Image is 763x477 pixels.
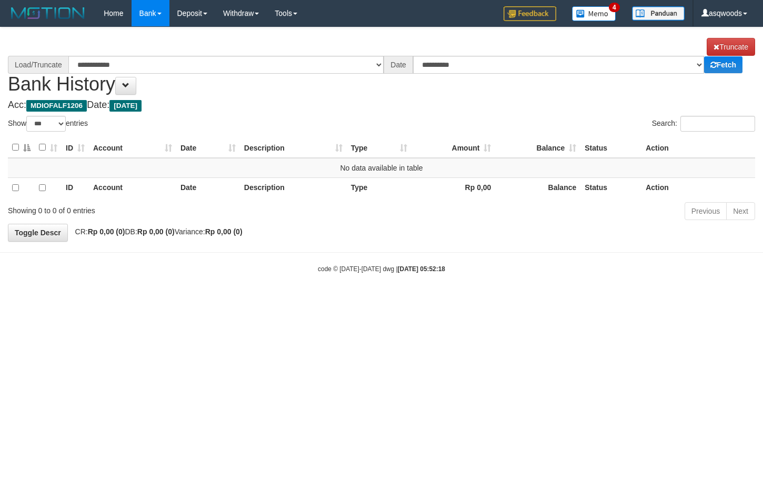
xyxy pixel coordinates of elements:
[398,265,445,273] strong: [DATE] 05:52:18
[347,177,411,198] th: Type
[240,137,347,158] th: Description: activate to sort column ascending
[137,227,175,236] strong: Rp 0,00 (0)
[411,177,496,198] th: Rp 0,00
[109,100,142,112] span: [DATE]
[704,56,742,73] a: Fetch
[572,6,616,21] img: Button%20Memo.svg
[176,137,240,158] th: Date: activate to sort column ascending
[384,56,413,74] div: Date
[88,227,125,236] strong: Rp 0,00 (0)
[318,265,445,273] small: code © [DATE]-[DATE] dwg |
[8,116,88,132] label: Show entries
[8,201,310,216] div: Showing 0 to 0 of 0 entries
[609,3,620,12] span: 4
[205,227,243,236] strong: Rp 0,00 (0)
[680,116,755,132] input: Search:
[89,137,176,158] th: Account: activate to sort column ascending
[240,177,347,198] th: Description
[8,5,88,21] img: MOTION_logo.png
[62,177,89,198] th: ID
[35,137,62,158] th: : activate to sort column ascending
[8,100,755,111] h4: Acc: Date:
[707,38,755,56] a: Truncate
[726,202,755,220] a: Next
[89,177,176,198] th: Account
[495,177,580,198] th: Balance
[347,137,411,158] th: Type: activate to sort column ascending
[8,38,755,95] h1: Bank History
[685,202,727,220] a: Previous
[641,177,755,198] th: Action
[62,137,89,158] th: ID: activate to sort column ascending
[26,116,66,132] select: Showentries
[176,177,240,198] th: Date
[641,137,755,158] th: Action
[652,116,755,132] label: Search:
[8,224,68,242] a: Toggle Descr
[70,227,243,236] span: CR: DB: Variance:
[580,137,641,158] th: Status
[632,6,685,21] img: panduan.png
[411,137,496,158] th: Amount: activate to sort column ascending
[8,56,68,74] div: Load/Truncate
[504,6,556,21] img: Feedback.jpg
[8,137,35,158] th: : activate to sort column descending
[26,100,87,112] span: MDIOFALF1206
[8,158,755,178] td: No data available in table
[580,177,641,198] th: Status
[495,137,580,158] th: Balance: activate to sort column ascending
